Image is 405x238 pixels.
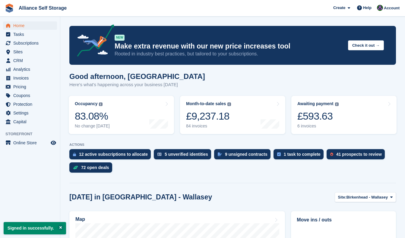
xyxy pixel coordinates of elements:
[3,109,57,117] a: menu
[13,100,49,108] span: Protection
[3,30,57,39] a: menu
[297,110,339,122] div: £593.63
[218,152,222,156] img: contract_signature_icon-13c848040528278c33f63329250d36e43548de30e8caae1d1a13099fd9432cc5.svg
[227,102,231,106] img: icon-info-grey-7440780725fd019a000dd9b08b2336e03edf1995a4989e88bcd33f0948082b44.svg
[186,101,226,106] div: Month-to-date sales
[13,117,49,126] span: Capital
[377,5,383,11] img: Romilly Norton
[5,4,14,13] img: stora-icon-8386f47178a22dfd0bd8f6a31ec36ba5ce8667c1dd55bd0f319d3a0aa187defe.svg
[291,96,397,134] a: Awaiting payment £593.63 6 invoices
[16,3,69,13] a: Alliance Self Storage
[72,24,114,59] img: price-adjustments-announcement-icon-8257ccfd72463d97f412b2fc003d46551f7dbcb40ab6d574587a9cd5c0d94...
[13,48,49,56] span: Sites
[79,152,148,157] div: 12 active subscriptions to allocate
[75,124,110,129] div: No change [DATE]
[214,149,274,162] a: 9 unsigned contracts
[3,39,57,47] a: menu
[335,192,396,202] button: Site: Birkenhead - Wallasey
[13,91,49,100] span: Coupons
[348,40,384,50] button: Check it out →
[73,152,76,156] img: active_subscription_to_allocate_icon-d502201f5373d7db506a760aba3b589e785aa758c864c3986d89f69b8ff3...
[186,124,231,129] div: 84 invoices
[69,72,205,80] h1: Good afternoon, [GEOGRAPHIC_DATA]
[13,109,49,117] span: Settings
[75,110,110,122] div: 83.08%
[225,152,267,157] div: 9 unsigned contracts
[335,102,339,106] img: icon-info-grey-7440780725fd019a000dd9b08b2336e03edf1995a4989e88bcd33f0948082b44.svg
[3,48,57,56] a: menu
[330,152,333,156] img: prospect-51fa495bee0391a8d652442698ab0144808aea92771e9ea1ae160a38d050c398.svg
[69,149,154,162] a: 12 active subscriptions to allocate
[3,100,57,108] a: menu
[363,5,372,11] span: Help
[13,30,49,39] span: Tasks
[297,101,334,106] div: Awaiting payment
[5,131,60,137] span: Storefront
[297,124,339,129] div: 6 invoices
[13,139,49,147] span: Online Store
[180,96,285,134] a: Month-to-date sales £9,237.18 84 invoices
[3,117,57,126] a: menu
[157,152,162,156] img: verify_identity-adf6edd0f0f0b5bbfe63781bf79b02c33cf7c696d77639b501bdc392416b5a36.svg
[69,193,212,201] h2: [DATE] in [GEOGRAPHIC_DATA] - Wallasey
[3,83,57,91] a: menu
[81,165,109,170] div: 72 open deals
[3,74,57,82] a: menu
[336,152,382,157] div: 41 prospects to review
[115,42,343,51] p: Make extra revenue with our new price increases tool
[327,149,388,162] a: 41 prospects to review
[13,83,49,91] span: Pricing
[73,165,78,170] img: deal-1b604bf984904fb50ccaf53a9ad4b4a5d6e5aea283cecdc64d6e3604feb123c2.svg
[13,65,49,74] span: Analytics
[3,91,57,100] a: menu
[3,21,57,30] a: menu
[384,5,400,11] span: Account
[50,139,57,146] a: Preview store
[333,5,345,11] span: Create
[99,102,103,106] img: icon-info-grey-7440780725fd019a000dd9b08b2336e03edf1995a4989e88bcd33f0948082b44.svg
[69,143,396,147] p: ACTIONS
[69,96,174,134] a: Occupancy 83.08% No change [DATE]
[3,65,57,74] a: menu
[297,216,390,224] h2: Move ins / outs
[346,194,388,200] span: Birkenhead - Wallasey
[186,110,231,122] div: £9,237.18
[154,149,214,162] a: 5 unverified identities
[75,217,85,222] h2: Map
[277,152,281,156] img: task-75834270c22a3079a89374b754ae025e5fb1db73e45f91037f5363f120a921f8.svg
[284,152,321,157] div: 1 task to complete
[165,152,208,157] div: 5 unverified identities
[13,56,49,65] span: CRM
[274,149,327,162] a: 1 task to complete
[13,21,49,30] span: Home
[115,51,343,57] p: Rooted in industry best practices, but tailored to your subscriptions.
[3,56,57,65] a: menu
[13,74,49,82] span: Invoices
[115,35,125,41] div: NEW
[3,139,57,147] a: menu
[75,101,97,106] div: Occupancy
[338,194,346,200] span: Site:
[13,39,49,47] span: Subscriptions
[4,222,66,234] p: Signed in successfully.
[69,81,205,88] p: Here's what's happening across your business [DATE]
[69,162,115,176] a: 72 open deals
